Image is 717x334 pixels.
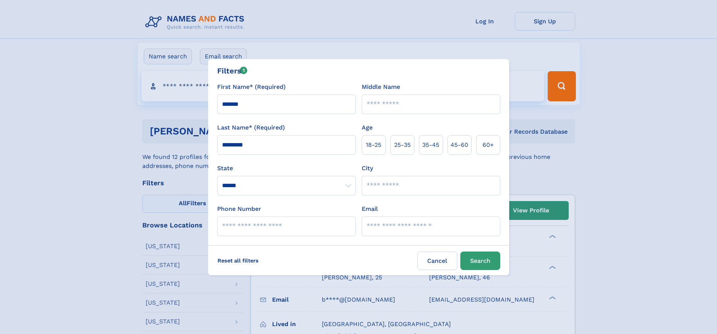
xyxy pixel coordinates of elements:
label: City [362,164,373,173]
label: Age [362,123,373,132]
span: 45‑60 [451,140,468,149]
label: Cancel [417,252,457,270]
span: 60+ [483,140,494,149]
label: Reset all filters [213,252,263,270]
label: Last Name* (Required) [217,123,285,132]
span: 25‑35 [394,140,411,149]
label: State [217,164,356,173]
div: Filters [217,65,248,76]
button: Search [460,252,500,270]
label: First Name* (Required) [217,82,286,92]
span: 18‑25 [366,140,381,149]
label: Middle Name [362,82,400,92]
label: Phone Number [217,204,261,214]
label: Email [362,204,378,214]
span: 35‑45 [422,140,439,149]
